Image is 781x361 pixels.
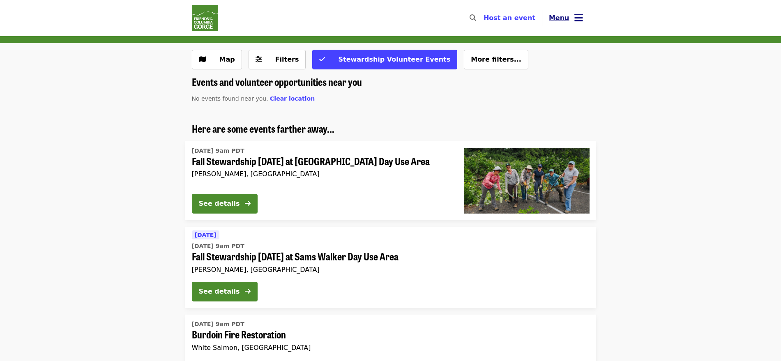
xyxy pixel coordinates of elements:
div: See details [199,287,240,297]
div: White Salmon, [GEOGRAPHIC_DATA] [192,344,451,352]
button: Toggle account menu [542,8,590,28]
button: Show map view [192,50,242,69]
time: [DATE] 9am PDT [192,147,244,155]
span: Stewardship Volunteer Events [338,55,450,63]
a: Host an event [484,14,535,22]
span: Here are some events farther away... [192,121,334,136]
div: [PERSON_NAME], [GEOGRAPHIC_DATA] [192,170,451,178]
div: See details [199,199,240,209]
button: More filters... [464,50,528,69]
img: Friends Of The Columbia Gorge - Home [192,5,218,31]
i: map icon [199,55,206,63]
time: [DATE] 9am PDT [192,320,244,329]
time: [DATE] 9am PDT [192,242,244,251]
i: arrow-right icon [245,200,251,207]
button: Clear location [270,94,315,103]
span: Events and volunteer opportunities near you [192,74,362,89]
a: See details for "Fall Stewardship Saturday at Sams Walker Day Use Area" [185,227,596,308]
span: Map [219,55,235,63]
span: Fall Stewardship [DATE] at Sams Walker Day Use Area [192,251,451,262]
button: Stewardship Volunteer Events [312,50,457,69]
button: See details [192,194,258,214]
img: Fall Stewardship Saturday at St. Cloud Day Use Area organized by Friends Of The Columbia Gorge [464,148,590,214]
a: See details for "Fall Stewardship Saturday at St. Cloud Day Use Area" [185,141,596,220]
span: Fall Stewardship [DATE] at [GEOGRAPHIC_DATA] Day Use Area [192,155,451,167]
span: Menu [549,14,569,22]
span: Filters [275,55,299,63]
i: arrow-right icon [245,287,251,295]
span: Burdoin Fire Restoration [192,329,451,340]
span: [DATE] [195,232,217,238]
span: More filters... [471,55,521,63]
button: Filters (0 selected) [249,50,306,69]
i: search icon [470,14,476,22]
span: Clear location [270,95,315,102]
i: bars icon [574,12,583,24]
input: Search [481,8,488,28]
i: check icon [319,55,325,63]
i: sliders-h icon [256,55,262,63]
button: See details [192,282,258,301]
div: [PERSON_NAME], [GEOGRAPHIC_DATA] [192,266,451,274]
span: No events found near you. [192,95,268,102]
